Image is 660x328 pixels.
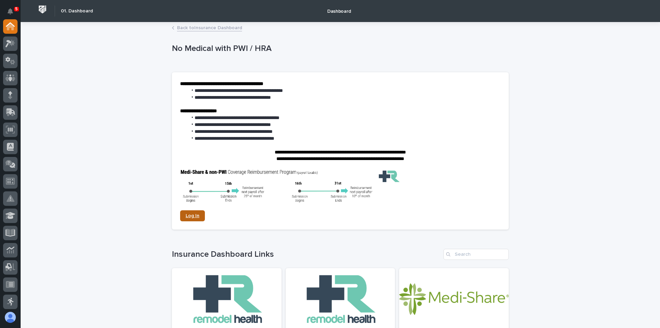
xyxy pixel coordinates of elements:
[3,4,18,19] button: Notifications
[443,249,509,260] input: Search
[172,250,441,260] h1: Insurance Dashboard Links
[15,7,18,11] p: 5
[9,8,18,19] div: Notifications5
[177,23,242,31] a: Back toInsurance Dashboard
[180,210,205,221] a: Log In
[61,8,93,14] h2: 01. Dashboard
[186,213,199,218] span: Log In
[172,44,506,54] p: No Medical with PWI / HRA
[36,3,49,16] img: Workspace Logo
[3,310,18,325] button: users-avatar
